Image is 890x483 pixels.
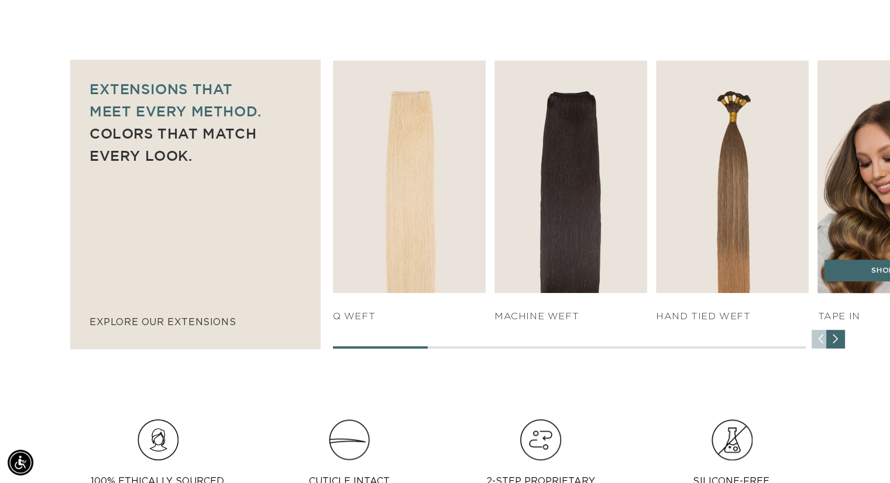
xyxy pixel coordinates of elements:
[90,122,301,167] p: Colors that match every look.
[656,60,809,323] div: 3 / 7
[712,419,752,460] img: Group.png
[90,78,301,100] p: Extensions that
[831,427,890,483] iframe: Chat Widget
[138,419,178,460] img: Hair_Icon_a70f8c6f-f1c4-41e1-8dbd-f323a2e654e6.png
[494,310,647,323] h4: Machine Weft
[329,419,370,460] img: Clip_path_group_11631e23-4577-42dd-b462-36179a27abaf.png
[90,100,301,122] p: meet every method.
[826,330,845,349] div: Next slide
[494,60,647,323] div: 2 / 7
[520,419,561,460] img: Hair_Icon_e13bf847-e4cc-4568-9d64-78eb6e132bb2.png
[90,314,301,331] p: explore our extensions
[333,310,486,323] h4: q weft
[8,450,33,475] div: Accessibility Menu
[333,60,486,323] div: 1 / 7
[656,310,809,323] h4: HAND TIED WEFT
